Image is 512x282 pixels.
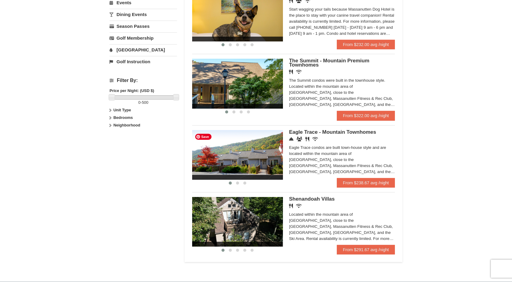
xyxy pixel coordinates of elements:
[110,21,177,32] a: Season Passes
[289,211,395,242] div: Located within the mountain area of [GEOGRAPHIC_DATA], close to the [GEOGRAPHIC_DATA], Massanutte...
[110,9,177,20] a: Dining Events
[289,77,395,108] div: The Summit condos were built in the townhouse style. Located within the mountain area of [GEOGRAP...
[337,245,395,254] a: From $291.67 avg /night
[289,196,335,202] span: Shenandoah Villas
[195,134,212,140] span: Save
[138,100,140,105] span: 0
[305,137,309,141] i: Restaurant
[289,145,395,175] div: Eagle Trace condos are built town-house style and are located within the mountain area of [GEOGRA...
[142,100,149,105] span: 500
[113,108,131,112] strong: Unit Type
[337,40,395,49] a: From $232.00 avg /night
[289,6,395,37] div: Start wagging your tails because Massanutten Dog Hotel is the place to stay with your canine trav...
[289,58,369,68] span: The Summit - Mountain Premium Townhomes
[296,70,302,74] i: Wireless Internet (free)
[110,56,177,67] a: Golf Instruction
[312,137,318,141] i: Wireless Internet (free)
[297,137,302,141] i: Conference Facilities
[296,204,302,208] i: Wireless Internet (free)
[110,44,177,55] a: [GEOGRAPHIC_DATA]
[289,70,293,74] i: Restaurant
[337,111,395,120] a: From $322.00 avg /night
[289,129,376,135] span: Eagle Trace - Mountain Townhomes
[110,78,177,83] h4: Filter By:
[110,88,154,93] strong: Price per Night: (USD $)
[110,100,177,106] label: -
[289,204,293,208] i: Restaurant
[113,123,140,127] strong: Neighborhood
[110,32,177,44] a: Golf Membership
[337,178,395,188] a: From $238.67 avg /night
[113,115,133,120] strong: Bedrooms
[289,137,294,141] i: Concierge Desk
